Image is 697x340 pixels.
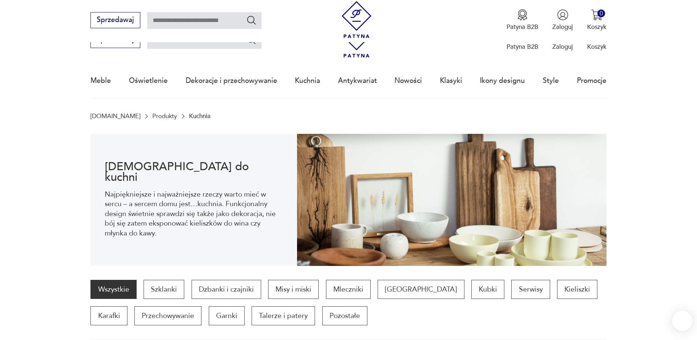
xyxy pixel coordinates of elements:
[543,64,559,98] a: Style
[90,18,140,23] a: Sprzedawaj
[557,280,597,299] a: Kieliszki
[507,9,538,31] button: Patyna B2B
[507,9,538,31] a: Ikona medaluPatyna B2B
[394,64,422,98] a: Nowości
[552,43,573,51] p: Zaloguj
[591,9,603,21] img: Ikona koszyka
[268,280,319,299] a: Misy i miski
[378,280,464,299] a: [GEOGRAPHIC_DATA]
[507,43,538,51] p: Patyna B2B
[90,37,140,43] a: Sprzedawaj
[338,64,377,98] a: Antykwariat
[552,9,573,31] button: Zaloguj
[517,9,528,21] img: Ikona medalu
[209,306,245,325] a: Garnki
[552,23,573,31] p: Zaloguj
[587,9,607,31] button: 0Koszyk
[246,34,257,45] button: Szukaj
[152,113,177,120] a: Produkty
[326,280,371,299] a: Mleczniki
[471,280,504,299] a: Kubki
[246,15,257,25] button: Szukaj
[440,64,462,98] a: Klasyki
[90,280,136,299] a: Wszystkie
[105,190,283,238] p: Najpiękniejsze i najważniejsze rzeczy warto mieć w sercu – a sercem domu jest…kuchnia. Funkcjonal...
[557,9,568,21] img: Ikonka użytkownika
[597,10,605,17] div: 0
[129,64,168,98] a: Oświetlenie
[105,161,283,183] h1: [DEMOGRAPHIC_DATA] do kuchni
[511,280,550,299] a: Serwisy
[672,311,693,331] iframe: Smartsupp widget button
[90,12,140,28] button: Sprzedawaj
[252,306,315,325] a: Talerze i patery
[192,280,261,299] a: Dzbanki i czajniki
[186,64,277,98] a: Dekoracje i przechowywanie
[134,306,201,325] a: Przechowywanie
[297,134,607,266] img: b2f6bfe4a34d2e674d92badc23dc4074.jpg
[507,23,538,31] p: Patyna B2B
[577,64,607,98] a: Promocje
[480,64,525,98] a: Ikony designu
[90,64,111,98] a: Meble
[90,306,127,325] a: Karafki
[587,23,607,31] p: Koszyk
[189,113,211,120] p: Kuchnia
[295,64,320,98] a: Kuchnia
[322,306,367,325] a: Pozostałe
[144,280,184,299] a: Szklanki
[587,43,607,51] p: Koszyk
[90,113,140,120] a: [DOMAIN_NAME]
[338,1,375,38] img: Patyna - sklep z meblami i dekoracjami vintage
